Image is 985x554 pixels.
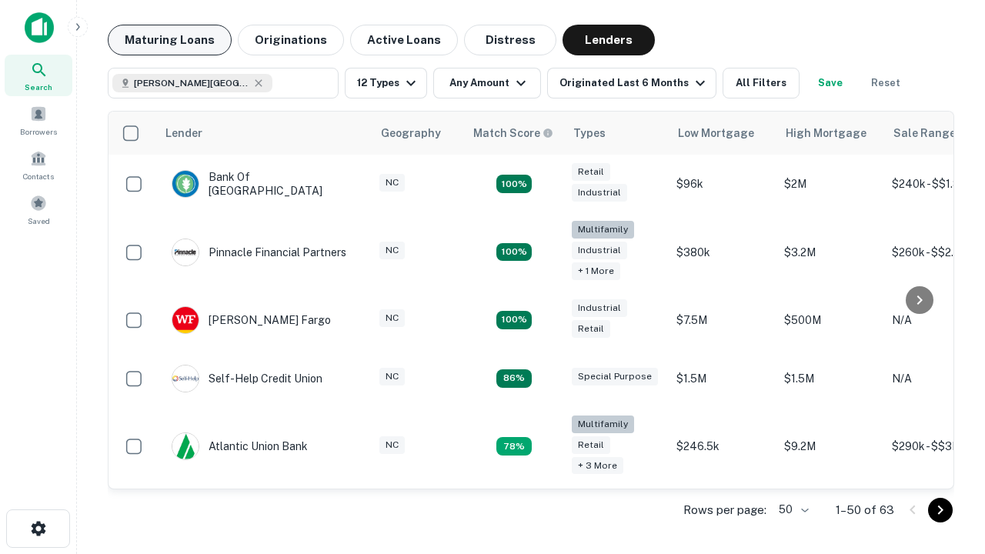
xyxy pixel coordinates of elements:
[669,213,776,291] td: $380k
[28,215,50,227] span: Saved
[776,291,884,349] td: $500M
[379,174,405,192] div: NC
[350,25,458,55] button: Active Loans
[572,436,610,454] div: Retail
[5,99,72,141] a: Borrowers
[165,124,202,142] div: Lender
[496,243,532,262] div: Matching Properties: 23, hasApolloMatch: undefined
[669,155,776,213] td: $96k
[669,349,776,408] td: $1.5M
[345,68,427,98] button: 12 Types
[559,74,710,92] div: Originated Last 6 Months
[572,415,634,433] div: Multifamily
[776,408,884,486] td: $9.2M
[381,124,441,142] div: Geography
[572,221,634,239] div: Multifamily
[908,382,985,456] iframe: Chat Widget
[723,68,800,98] button: All Filters
[156,112,372,155] th: Lender
[379,436,405,454] div: NC
[172,306,331,334] div: [PERSON_NAME] Fargo
[572,242,627,259] div: Industrial
[172,239,199,265] img: picture
[172,433,199,459] img: picture
[806,68,855,98] button: Save your search to get updates of matches that match your search criteria.
[172,307,199,333] img: picture
[773,499,811,521] div: 50
[5,189,72,230] a: Saved
[496,369,532,388] div: Matching Properties: 11, hasApolloMatch: undefined
[572,320,610,338] div: Retail
[786,124,866,142] div: High Mortgage
[25,12,54,43] img: capitalize-icon.png
[776,112,884,155] th: High Mortgage
[572,368,658,385] div: Special Purpose
[20,125,57,138] span: Borrowers
[473,125,553,142] div: Capitalize uses an advanced AI algorithm to match your search with the best lender. The match sco...
[496,175,532,193] div: Matching Properties: 15, hasApolloMatch: undefined
[172,170,356,198] div: Bank Of [GEOGRAPHIC_DATA]
[572,457,623,475] div: + 3 more
[5,144,72,185] a: Contacts
[464,25,556,55] button: Distress
[563,25,655,55] button: Lenders
[669,408,776,486] td: $246.5k
[776,213,884,291] td: $3.2M
[464,112,564,155] th: Capitalize uses an advanced AI algorithm to match your search with the best lender. The match sco...
[573,124,606,142] div: Types
[379,242,405,259] div: NC
[172,432,308,460] div: Atlantic Union Bank
[564,112,669,155] th: Types
[238,25,344,55] button: Originations
[678,124,754,142] div: Low Mortgage
[25,81,52,93] span: Search
[669,112,776,155] th: Low Mortgage
[669,291,776,349] td: $7.5M
[572,262,620,280] div: + 1 more
[23,170,54,182] span: Contacts
[572,163,610,181] div: Retail
[836,501,894,519] p: 1–50 of 63
[5,55,72,96] a: Search
[473,125,550,142] h6: Match Score
[108,25,232,55] button: Maturing Loans
[372,112,464,155] th: Geography
[776,155,884,213] td: $2M
[172,239,346,266] div: Pinnacle Financial Partners
[134,76,249,90] span: [PERSON_NAME][GEOGRAPHIC_DATA], [GEOGRAPHIC_DATA]
[776,349,884,408] td: $1.5M
[572,184,627,202] div: Industrial
[496,311,532,329] div: Matching Properties: 14, hasApolloMatch: undefined
[172,365,199,392] img: picture
[379,309,405,327] div: NC
[547,68,716,98] button: Originated Last 6 Months
[928,498,953,522] button: Go to next page
[172,365,322,392] div: Self-help Credit Union
[379,368,405,385] div: NC
[683,501,766,519] p: Rows per page:
[172,171,199,197] img: picture
[572,299,627,317] div: Industrial
[861,68,910,98] button: Reset
[496,437,532,456] div: Matching Properties: 10, hasApolloMatch: undefined
[433,68,541,98] button: Any Amount
[893,124,956,142] div: Sale Range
